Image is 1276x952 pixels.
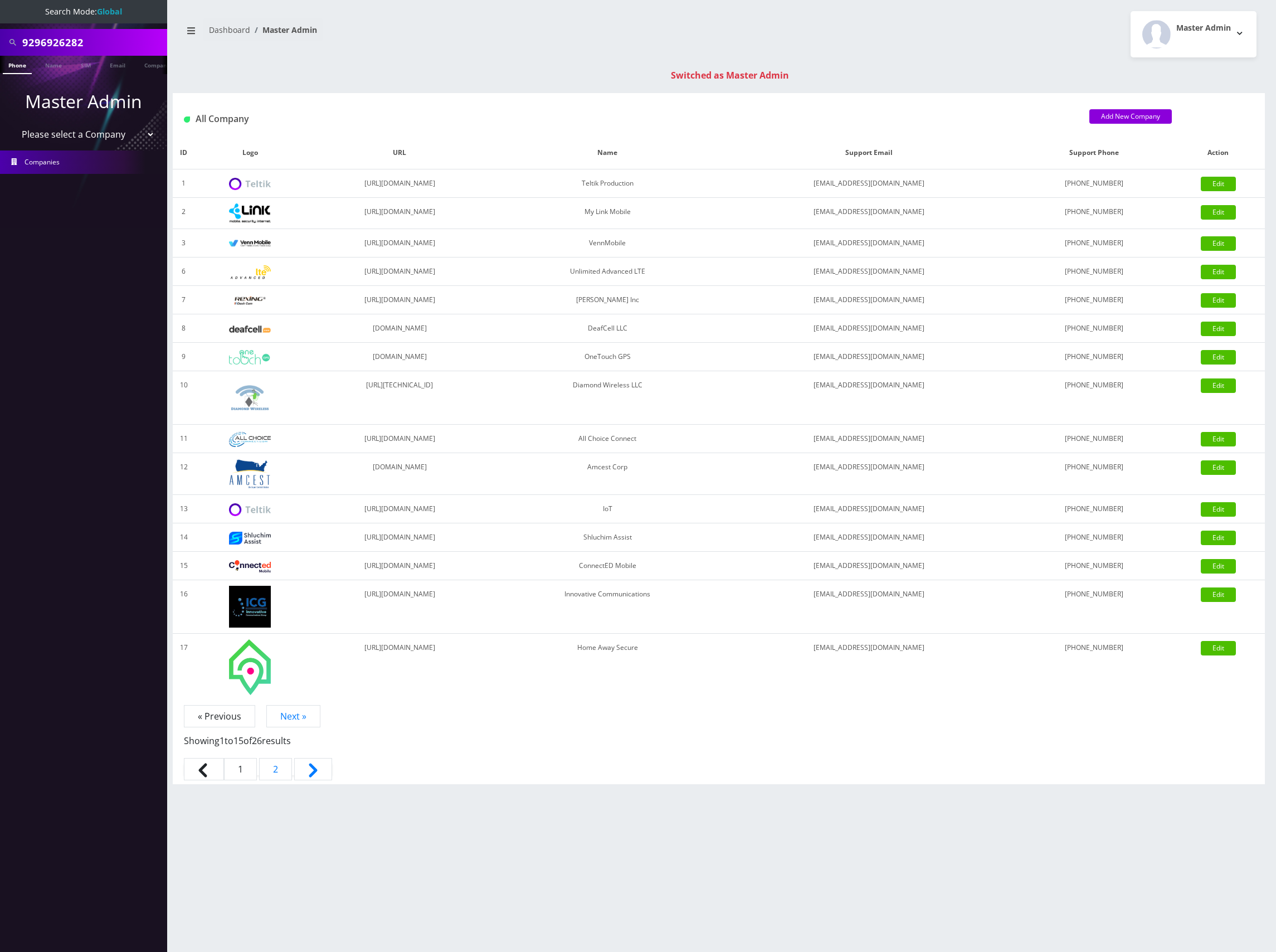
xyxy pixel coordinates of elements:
img: All Choice Connect [229,432,271,447]
a: Company [139,56,176,73]
td: All Choice Connect [494,425,722,453]
td: [PHONE_NUMBER] [1016,495,1172,523]
td: Shluchim Assist [494,523,722,552]
a: Phone [3,56,32,74]
td: [DOMAIN_NAME] [305,453,493,495]
td: 13 [173,495,194,523]
td: [PHONE_NUMBER] [1016,314,1172,343]
td: [URL][DOMAIN_NAME] [305,169,493,198]
img: My Link Mobile [229,203,271,223]
td: [EMAIL_ADDRESS][DOMAIN_NAME] [722,343,1016,371]
td: 7 [173,286,194,314]
td: [EMAIL_ADDRESS][DOMAIN_NAME] [722,286,1016,314]
img: Home Away Secure [229,639,271,695]
a: Go to page 2 [259,758,292,780]
th: Logo [194,137,305,169]
nav: breadcrumb [181,18,710,50]
strong: Global [97,6,122,17]
img: Rexing Inc [229,295,271,306]
h2: Master Admin [1176,23,1231,33]
img: Innovative Communications [229,586,271,628]
td: [EMAIL_ADDRESS][DOMAIN_NAME] [722,495,1016,523]
img: VennMobile [229,240,271,247]
a: Edit [1201,460,1236,475]
span: &laquo; Previous [184,758,224,780]
td: ConnectED Mobile [494,552,722,580]
input: Search All Companies [22,32,164,53]
a: Edit [1201,502,1236,517]
td: [EMAIL_ADDRESS][DOMAIN_NAME] [722,453,1016,495]
td: [URL][DOMAIN_NAME] [305,634,493,701]
td: [URL][DOMAIN_NAME] [305,229,493,258]
th: Support Email [722,137,1016,169]
td: [URL][DOMAIN_NAME] [305,495,493,523]
td: [PHONE_NUMBER] [1016,169,1172,198]
td: VennMobile [494,229,722,258]
img: OneTouch GPS [229,350,271,365]
td: Diamond Wireless LLC [494,371,722,425]
td: 8 [173,314,194,343]
span: 15 [233,735,243,747]
td: [PHONE_NUMBER] [1016,425,1172,453]
a: Edit [1201,205,1236,220]
td: OneTouch GPS [494,343,722,371]
a: Edit [1201,432,1236,446]
p: Showing to of results [184,723,1254,747]
td: My Link Mobile [494,198,722,229]
a: Edit [1201,293,1236,308]
th: URL [305,137,493,169]
td: 17 [173,634,194,701]
td: [URL][DOMAIN_NAME] [305,286,493,314]
a: Add New Company [1089,109,1172,124]
td: 3 [173,229,194,258]
td: [EMAIL_ADDRESS][DOMAIN_NAME] [722,258,1016,286]
td: [PHONE_NUMBER] [1016,453,1172,495]
img: All Company [184,116,190,123]
th: Name [494,137,722,169]
a: Next &raquo; [294,758,332,780]
a: Edit [1201,641,1236,655]
a: Edit [1201,531,1236,545]
td: [EMAIL_ADDRESS][DOMAIN_NAME] [722,198,1016,229]
a: Next » [266,705,320,727]
span: 1 [220,735,225,747]
th: Action [1172,137,1265,169]
td: [EMAIL_ADDRESS][DOMAIN_NAME] [722,634,1016,701]
td: [URL][DOMAIN_NAME] [305,552,493,580]
td: [EMAIL_ADDRESS][DOMAIN_NAME] [722,523,1016,552]
th: Support Phone [1016,137,1172,169]
td: [PHONE_NUMBER] [1016,258,1172,286]
td: [PHONE_NUMBER] [1016,523,1172,552]
td: [PHONE_NUMBER] [1016,371,1172,425]
th: ID [173,137,194,169]
a: Email [104,56,131,73]
span: Companies [25,157,60,167]
td: Amcest Corp [494,453,722,495]
a: SIM [75,56,96,73]
td: [EMAIL_ADDRESS][DOMAIN_NAME] [722,169,1016,198]
img: IoT [229,503,271,516]
td: [PHONE_NUMBER] [1016,229,1172,258]
td: [URL][DOMAIN_NAME] [305,523,493,552]
span: 26 [252,735,262,747]
td: 1 [173,169,194,198]
td: 9 [173,343,194,371]
li: Master Admin [250,24,317,36]
img: Amcest Corp [229,459,271,489]
td: 15 [173,552,194,580]
td: Teltik Production [494,169,722,198]
td: [URL][DOMAIN_NAME] [305,258,493,286]
a: Edit [1201,559,1236,574]
td: [PHONE_NUMBER] [1016,343,1172,371]
td: 2 [173,198,194,229]
td: IoT [494,495,722,523]
td: [URL][DOMAIN_NAME] [305,198,493,229]
a: Edit [1201,587,1236,602]
img: Shluchim Assist [229,532,271,545]
span: Search Mode: [45,6,122,17]
a: Name [40,56,67,73]
td: 11 [173,425,194,453]
td: [PHONE_NUMBER] [1016,552,1172,580]
span: « Previous [184,705,255,727]
nav: Page navigation example [173,710,1265,784]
